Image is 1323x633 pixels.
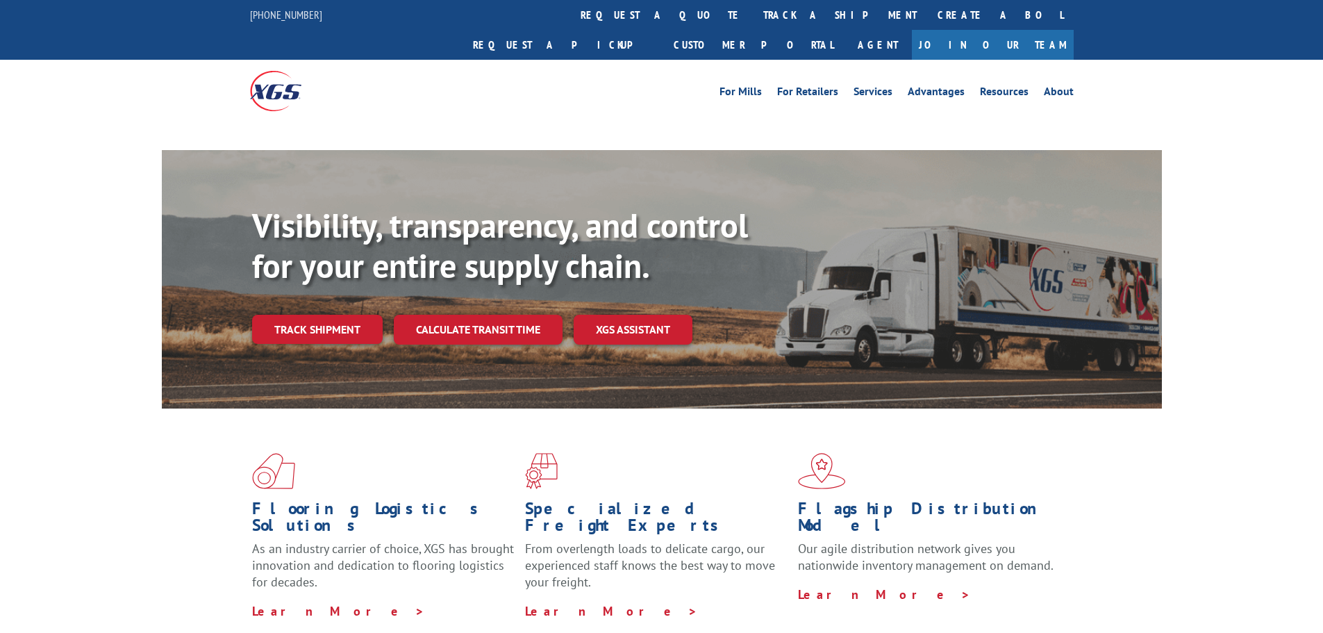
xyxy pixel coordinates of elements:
[252,541,514,590] span: As an industry carrier of choice, XGS has brought innovation and dedication to flooring logistics...
[798,453,846,489] img: xgs-icon-flagship-distribution-model-red
[719,86,762,101] a: For Mills
[525,500,788,541] h1: Specialized Freight Experts
[980,86,1029,101] a: Resources
[908,86,965,101] a: Advantages
[394,315,563,345] a: Calculate transit time
[252,603,425,619] a: Learn More >
[798,500,1060,541] h1: Flagship Distribution Model
[252,204,748,287] b: Visibility, transparency, and control for your entire supply chain.
[525,603,698,619] a: Learn More >
[663,30,844,60] a: Customer Portal
[525,541,788,602] p: From overlength loads to delicate cargo, our experienced staff knows the best way to move your fr...
[250,8,322,22] a: [PHONE_NUMBER]
[854,86,892,101] a: Services
[463,30,663,60] a: Request a pickup
[798,541,1054,573] span: Our agile distribution network gives you nationwide inventory management on demand.
[777,86,838,101] a: For Retailers
[844,30,912,60] a: Agent
[574,315,692,345] a: XGS ASSISTANT
[1044,86,1074,101] a: About
[525,453,558,489] img: xgs-icon-focused-on-flooring-red
[912,30,1074,60] a: Join Our Team
[252,315,383,344] a: Track shipment
[252,453,295,489] img: xgs-icon-total-supply-chain-intelligence-red
[798,586,971,602] a: Learn More >
[252,500,515,541] h1: Flooring Logistics Solutions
